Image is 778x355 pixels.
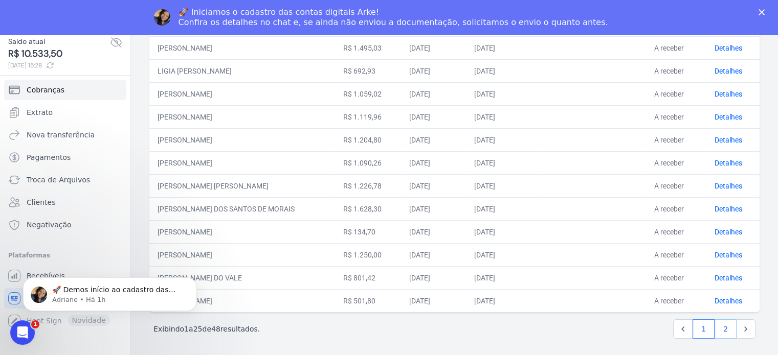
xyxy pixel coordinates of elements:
td: A receber [646,128,706,151]
a: Extrato [4,102,126,123]
span: Troca de Arquivos [27,175,90,185]
a: 2 [715,319,737,339]
td: [DATE] [401,289,466,312]
td: R$ 1.090,26 [335,151,401,174]
a: Detalhes [715,274,742,282]
td: A receber [646,243,706,266]
div: 🚀 Iniciamos o cadastro das contas digitais Arke! Confira os detalhes no chat e, se ainda não envi... [179,7,608,28]
span: 1 [31,320,39,328]
nav: Sidebar [8,80,122,331]
span: 25 [193,325,203,333]
span: Extrato [27,107,53,117]
a: Pagamentos [4,147,126,168]
td: [DATE] [465,266,539,289]
td: A receber [646,151,706,174]
td: [PERSON_NAME] DOS SANTOS DE MORAIS [149,197,335,220]
td: R$ 1.250,00 [335,243,401,266]
span: Negativação [27,220,72,230]
span: Nova transferência [27,130,95,140]
iframe: Intercom live chat [10,320,35,345]
td: A receber [646,59,706,82]
td: [DATE] [465,105,539,128]
td: A receber [646,36,706,59]
a: Conta Hent Novidade [4,288,126,309]
td: [DATE] [401,266,466,289]
span: Pagamentos [27,152,71,162]
td: R$ 1.226,78 [335,174,401,197]
td: [DATE] [465,289,539,312]
div: Fechar [759,9,769,15]
a: Detalhes [715,136,742,144]
a: Negativação [4,215,126,235]
span: [DATE] 15:28 [8,61,110,70]
a: Detalhes [715,90,742,98]
p: Message from Adriane, sent Há 1h [45,39,176,49]
a: Detalhes [715,297,742,305]
td: R$ 692,93 [335,59,401,82]
td: [DATE] [401,105,466,128]
td: [DATE] [465,174,539,197]
td: R$ 1.495,03 [335,36,401,59]
td: [PERSON_NAME] DO VALE [149,266,335,289]
td: A receber [646,105,706,128]
a: Detalhes [715,113,742,121]
td: [PERSON_NAME] [149,82,335,105]
span: Saldo atual [8,36,110,47]
td: A receber [646,220,706,243]
td: [DATE] [401,174,466,197]
td: A receber [646,289,706,312]
td: [DATE] [465,220,539,243]
a: Detalhes [715,44,742,52]
td: [DATE] [465,128,539,151]
td: R$ 134,70 [335,220,401,243]
td: A receber [646,174,706,197]
td: [DATE] [401,82,466,105]
span: 🚀 Demos início ao cadastro das Contas Digitais Arke! Iniciamos a abertura para clientes do modelo... [45,30,174,241]
td: A receber [646,82,706,105]
td: R$ 501,80 [335,289,401,312]
a: Previous [673,319,693,339]
span: Cobranças [27,85,64,95]
td: R$ 1.204,80 [335,128,401,151]
td: [DATE] [401,220,466,243]
a: Clientes [4,192,126,212]
a: Detalhes [715,205,742,213]
a: Next [736,319,755,339]
a: Recebíveis [4,266,126,286]
td: [DATE] [401,151,466,174]
td: R$ 1.628,30 [335,197,401,220]
td: [DATE] [401,59,466,82]
td: [PERSON_NAME] [149,151,335,174]
td: [DATE] [465,197,539,220]
span: 48 [211,325,220,333]
span: Clientes [27,197,55,207]
td: [PERSON_NAME] [149,128,335,151]
p: Exibindo a de resultados. [153,324,260,334]
a: Detalhes [715,182,742,190]
td: R$ 801,42 [335,266,401,289]
a: Detalhes [715,159,742,167]
td: [DATE] [465,82,539,105]
td: [PERSON_NAME] [149,243,335,266]
img: Profile image for Adriane [154,9,170,26]
span: 1 [184,325,189,333]
td: [DATE] [465,243,539,266]
td: R$ 1.119,96 [335,105,401,128]
td: [PERSON_NAME] [149,105,335,128]
td: A receber [646,266,706,289]
a: 1 [693,319,715,339]
td: A receber [646,197,706,220]
td: [DATE] [465,59,539,82]
a: Detalhes [715,228,742,236]
div: Plataformas [8,249,122,262]
td: [PERSON_NAME] [149,36,335,59]
td: [DATE] [465,36,539,59]
span: R$ 10.533,50 [8,47,110,61]
td: R$ 1.059,02 [335,82,401,105]
td: [DATE] [401,128,466,151]
td: [PERSON_NAME] [PERSON_NAME] [149,174,335,197]
td: [DATE] [401,36,466,59]
a: Nova transferência [4,125,126,145]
